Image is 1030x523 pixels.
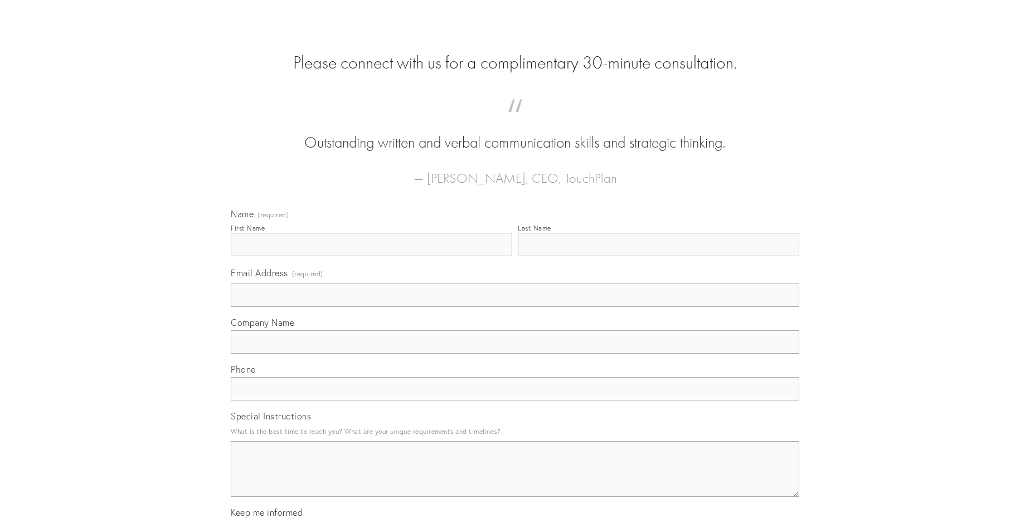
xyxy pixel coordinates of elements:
blockquote: Outstanding written and verbal communication skills and strategic thinking. [249,110,781,154]
span: Phone [231,364,256,375]
p: What is the best time to reach you? What are your unique requirements and timelines? [231,424,799,439]
span: Company Name [231,317,294,328]
span: “ [249,110,781,132]
span: (required) [257,212,289,218]
figcaption: — [PERSON_NAME], CEO, TouchPlan [249,154,781,189]
span: (required) [292,266,323,281]
span: Email Address [231,267,288,278]
span: Special Instructions [231,410,311,422]
div: First Name [231,224,265,232]
span: Name [231,208,254,219]
h2: Please connect with us for a complimentary 30-minute consultation. [231,52,799,74]
span: Keep me informed [231,507,303,518]
div: Last Name [518,224,551,232]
